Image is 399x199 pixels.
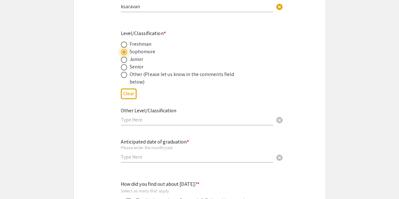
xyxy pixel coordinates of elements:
span: cancel [276,116,283,124]
div: Sophomore [130,48,155,56]
input: Type Here [121,116,273,123]
input: Type Here [121,3,273,10]
mat-label: Anticipated date of graduation [121,138,189,145]
mat-label: Other Level/Classification [121,107,176,114]
span: cancel [276,3,283,11]
div: Other (Please let us know in the comments field below) [130,71,240,86]
iframe: Chat [5,171,27,194]
div: Freshman [130,40,152,48]
button: Clear [273,150,286,163]
mat-label: How did you find out about [DATE]? [121,180,200,187]
span: cancel [276,154,283,161]
div: Please enter the month/year [121,145,273,150]
div: Select as many that apply. [121,188,268,193]
div: Senior [130,63,144,71]
input: Type Here [121,154,273,160]
button: Clear [273,114,286,126]
mat-label: Level/Classification [121,30,166,37]
div: Junior [130,56,144,63]
button: Clear [121,88,137,99]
